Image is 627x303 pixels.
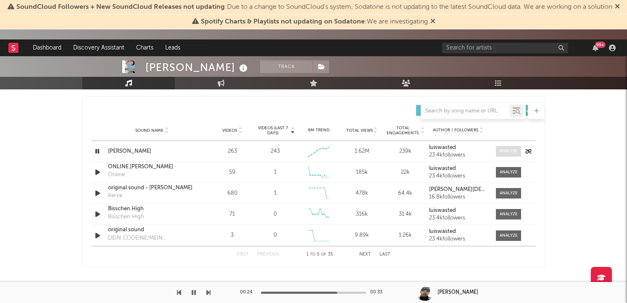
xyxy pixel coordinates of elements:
[342,210,382,219] div: 316k
[615,4,620,10] span: Dismiss
[342,189,382,198] div: 478k
[429,194,487,200] div: 16.8k followers
[274,210,277,219] div: 0
[299,127,338,133] div: 6M Trend
[386,125,420,136] span: Total Engagements
[213,231,252,240] div: 3
[386,231,425,240] div: 1.26k
[135,128,163,133] span: Sound Name
[429,187,487,193] a: [PERSON_NAME][DEMOGRAPHIC_DATA]
[429,166,456,171] strong: luiswasted
[201,18,365,25] span: Spotify Charts & Playlists not updating on Sodatone
[16,4,225,10] span: SoundCloud Followers + New SoundCloud Releases not updating
[108,192,122,200] div: Kerze
[201,18,428,25] span: : We are investigating
[296,250,342,260] div: 1 5 35
[370,287,387,298] div: 00:33
[429,236,487,242] div: 23.4k followers
[274,168,277,177] div: 1
[108,147,196,156] a: [PERSON_NAME]
[67,39,130,56] a: Discovery Assistant
[429,208,487,214] a: luiswasted
[359,252,371,257] button: Next
[429,145,487,151] a: luiswasted
[256,125,290,136] span: Videos (last 7 days)
[271,147,280,156] div: 243
[421,108,510,115] input: Search by song name or URL
[429,215,487,221] div: 23.4k followers
[108,171,125,179] div: Online
[595,42,606,48] div: 99 +
[260,60,313,73] button: Track
[429,187,534,192] strong: [PERSON_NAME][DEMOGRAPHIC_DATA]
[433,128,478,133] span: Author / Followers
[213,210,252,219] div: 71
[437,289,478,296] div: [PERSON_NAME]
[342,147,382,156] div: 1.62M
[213,189,252,198] div: 680
[145,60,250,74] div: [PERSON_NAME]
[429,152,487,158] div: 23.4k followers
[274,231,277,240] div: 0
[321,253,326,256] span: of
[342,231,382,240] div: 9.89k
[429,145,456,150] strong: luiswasted
[257,252,279,257] button: Previous
[108,163,196,171] a: ONLINE [PERSON_NAME]
[442,43,568,53] input: Search for artists
[429,166,487,172] a: luiswasted
[429,229,456,234] strong: luiswasted
[240,287,257,298] div: 00:24
[213,147,252,156] div: 263
[429,208,456,213] strong: luiswasted
[346,128,373,133] span: Total Views
[16,4,612,10] span: : Due to a change to SoundCloud's system, Sodatone is not updating to the latest SoundCloud data....
[429,173,487,179] div: 23.4k followers
[310,253,315,256] span: to
[386,147,425,156] div: 239k
[213,168,252,177] div: 59
[274,189,277,198] div: 1
[108,226,196,234] a: original sound
[159,39,186,56] a: Leads
[342,168,382,177] div: 185k
[429,229,487,235] a: luiswasted
[108,234,196,243] div: DEIN CODEINE/MEIN [MEDICAL_DATA]
[108,213,144,221] div: Bisschen High
[237,252,249,257] button: First
[108,184,196,192] a: original sound - [PERSON_NAME]
[386,210,425,219] div: 31.4k
[130,39,159,56] a: Charts
[379,252,390,257] button: Last
[386,189,425,198] div: 64.4k
[593,44,598,51] button: 99+
[386,168,425,177] div: 22k
[222,128,237,133] span: Videos
[430,18,435,25] span: Dismiss
[27,39,67,56] a: Dashboard
[108,205,196,213] a: Bisschen High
